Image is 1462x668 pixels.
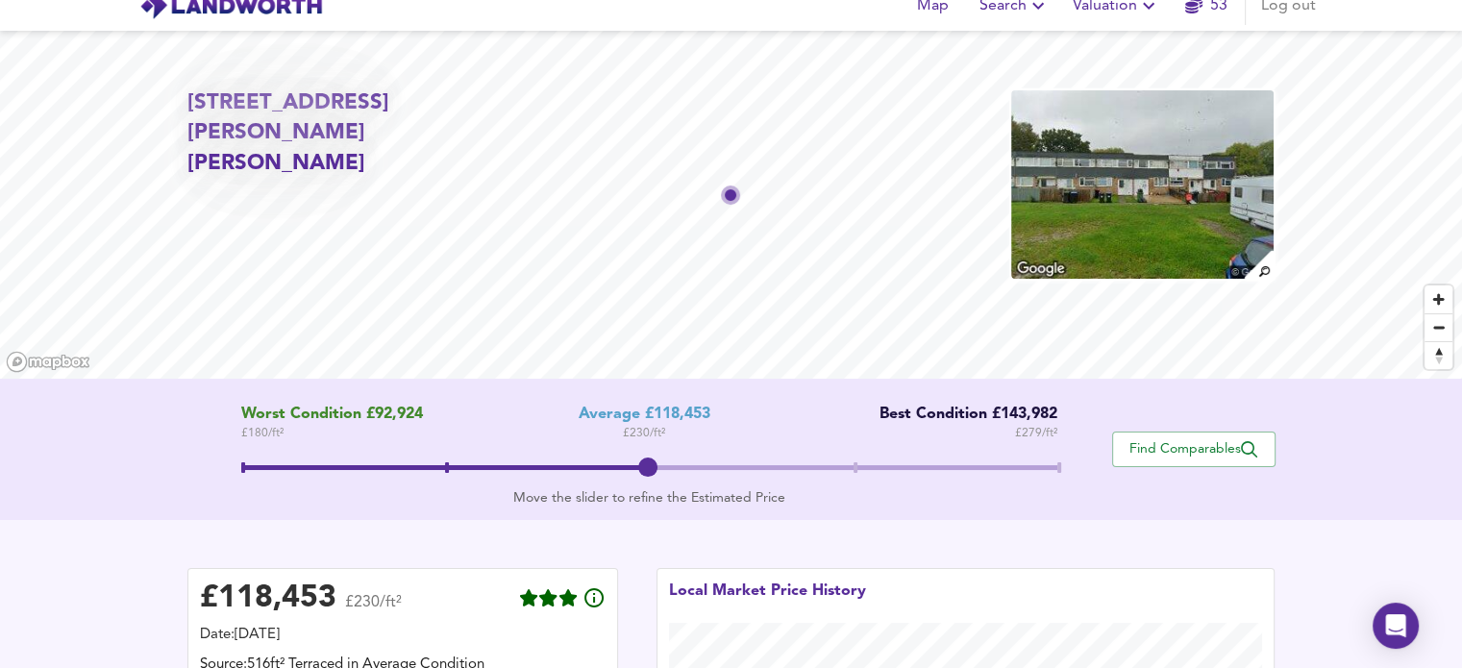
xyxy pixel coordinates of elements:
span: Worst Condition £92,924 [241,406,423,424]
span: £ 180 / ft² [241,424,423,443]
div: Best Condition £143,982 [865,406,1057,424]
h2: [STREET_ADDRESS][PERSON_NAME][PERSON_NAME] [187,88,535,179]
button: Find Comparables [1112,432,1276,467]
div: £ 118,453 [200,584,336,613]
div: Move the slider to refine the Estimated Price [241,488,1057,507]
div: Local Market Price History [669,581,866,623]
span: Find Comparables [1123,440,1265,458]
div: Date: [DATE] [200,625,606,646]
span: £230/ft² [345,595,402,623]
span: Zoom out [1425,314,1452,341]
a: Mapbox homepage [6,351,90,373]
div: Average £118,453 [579,406,710,424]
span: £ 230 / ft² [623,424,665,443]
img: search [1242,248,1276,282]
img: property [1009,88,1275,281]
div: Open Intercom Messenger [1373,603,1419,649]
button: Zoom in [1425,285,1452,313]
button: Reset bearing to north [1425,341,1452,369]
span: Reset bearing to north [1425,342,1452,369]
button: Zoom out [1425,313,1452,341]
span: £ 279 / ft² [1015,424,1057,443]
